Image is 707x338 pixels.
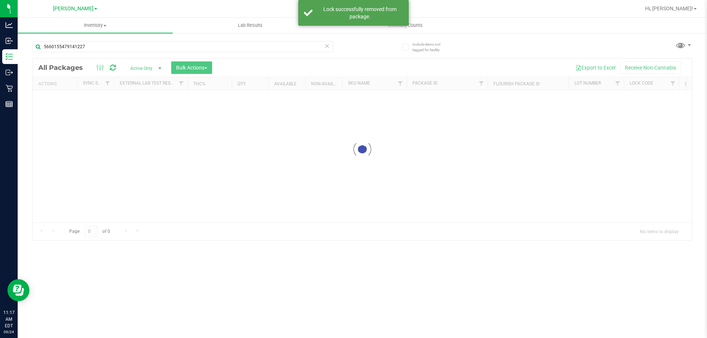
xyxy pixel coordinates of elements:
[7,279,29,301] iframe: Resource center
[6,85,13,92] inline-svg: Retail
[173,18,328,33] a: Lab Results
[6,53,13,60] inline-svg: Inventory
[645,6,693,11] span: Hi, [PERSON_NAME]!
[412,42,449,53] span: Include items not tagged for facility
[6,69,13,76] inline-svg: Outbound
[3,309,14,329] p: 11:17 AM EDT
[18,22,173,29] span: Inventory
[53,6,94,12] span: [PERSON_NAME]
[317,6,403,20] div: Lock successfully removed from package.
[324,41,330,51] span: Clear
[32,41,333,52] input: Search Package ID, Item Name, SKU, Lot or Part Number...
[3,329,14,335] p: 09/24
[6,37,13,45] inline-svg: Inbound
[6,100,13,108] inline-svg: Reports
[6,21,13,29] inline-svg: Analytics
[228,22,272,29] span: Lab Results
[18,18,173,33] a: Inventory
